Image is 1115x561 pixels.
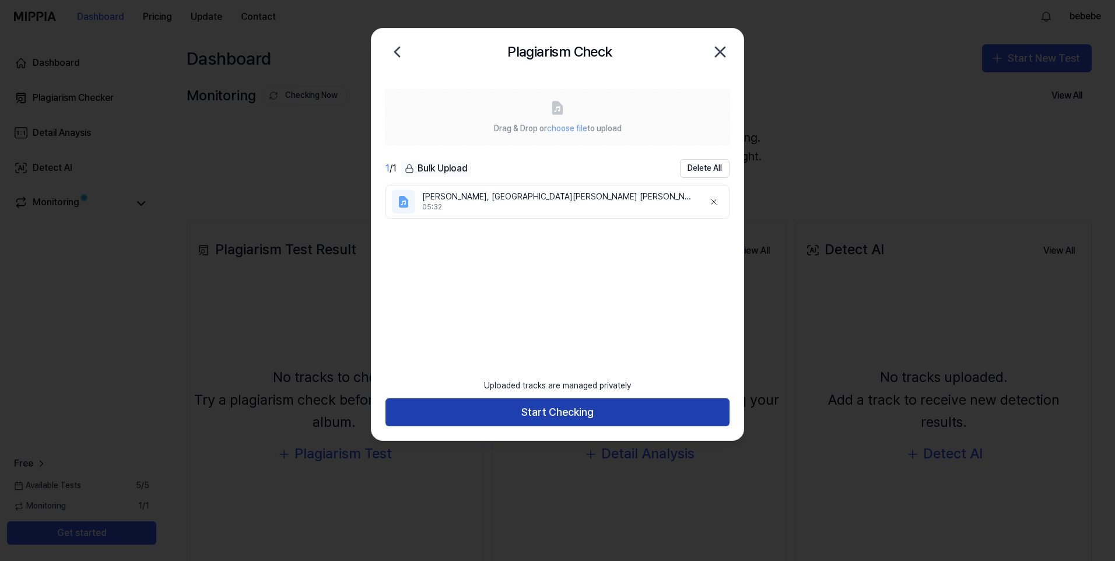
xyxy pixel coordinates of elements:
[422,202,695,212] div: 05:32
[477,373,638,399] div: Uploaded tracks are managed privately
[385,398,730,426] button: Start Checking
[401,160,471,177] button: Bulk Upload
[547,124,587,133] span: choose file
[385,162,397,176] div: / 1
[385,163,390,174] span: 1
[507,41,612,63] h2: Plagiarism Check
[680,159,730,178] button: Delete All
[422,191,695,203] div: [PERSON_NAME], [GEOGRAPHIC_DATA][PERSON_NAME] [PERSON_NAME], [PERSON_NAME] | [PERSON_NAME] "Say H...
[494,124,622,133] span: Drag & Drop or to upload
